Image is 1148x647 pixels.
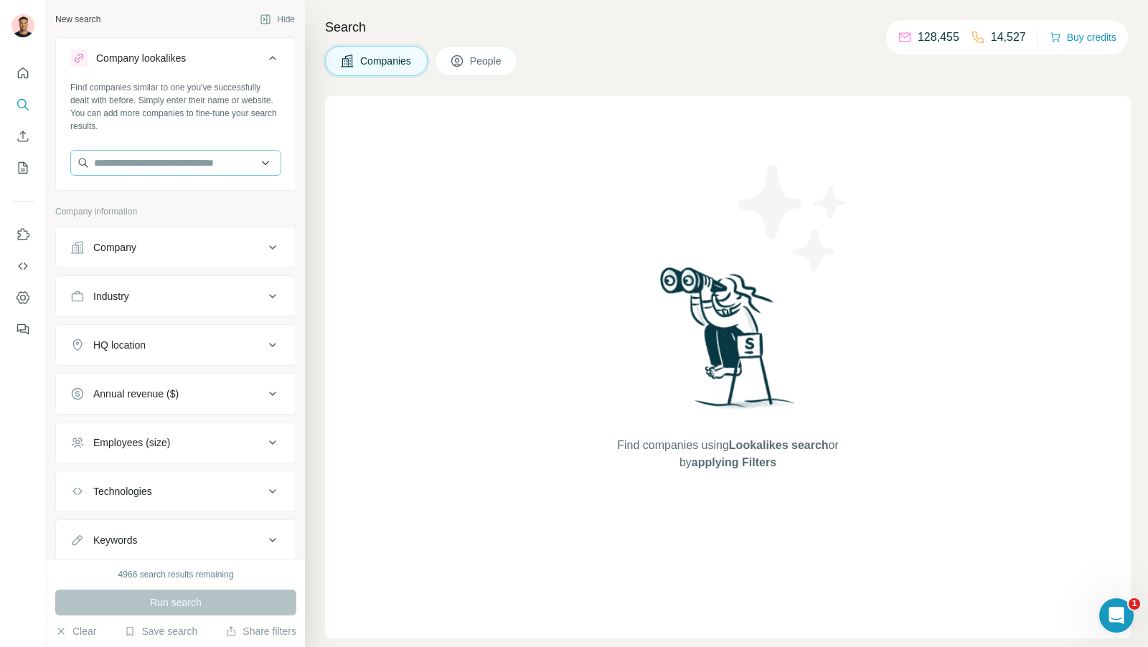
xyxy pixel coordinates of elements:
[93,533,137,547] div: Keywords
[56,328,296,362] button: HQ location
[225,624,296,638] button: Share filters
[1099,598,1134,633] iframe: Intercom live chat
[11,14,34,37] img: Avatar
[1050,27,1116,47] button: Buy credits
[918,29,959,46] p: 128,455
[11,253,34,279] button: Use Surfe API
[654,263,803,423] img: Surfe Illustration - Woman searching with binoculars
[729,439,829,451] span: Lookalikes search
[96,51,186,65] div: Company lookalikes
[118,568,234,581] div: 4966 search results remaining
[1129,598,1140,610] span: 1
[56,523,296,557] button: Keywords
[11,316,34,342] button: Feedback
[93,435,170,450] div: Employees (size)
[11,123,34,149] button: Enrich CSV
[93,338,146,352] div: HQ location
[93,387,179,401] div: Annual revenue ($)
[325,17,1131,37] h4: Search
[56,230,296,265] button: Company
[56,41,296,81] button: Company lookalikes
[613,437,842,471] span: Find companies using or by
[11,285,34,311] button: Dashboard
[56,279,296,313] button: Industry
[55,205,296,218] p: Company information
[250,9,305,30] button: Hide
[56,377,296,411] button: Annual revenue ($)
[470,54,503,68] span: People
[93,484,152,499] div: Technologies
[93,240,136,255] div: Company
[11,155,34,181] button: My lists
[728,154,857,283] img: Surfe Illustration - Stars
[991,29,1026,46] p: 14,527
[56,425,296,460] button: Employees (size)
[11,60,34,86] button: Quick start
[360,54,413,68] span: Companies
[56,474,296,509] button: Technologies
[11,92,34,118] button: Search
[55,13,100,26] div: New search
[124,624,197,638] button: Save search
[70,81,281,133] div: Find companies similar to one you've successfully dealt with before. Simply enter their name or w...
[11,222,34,247] button: Use Surfe on LinkedIn
[692,456,776,468] span: applying Filters
[55,624,96,638] button: Clear
[93,289,129,303] div: Industry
